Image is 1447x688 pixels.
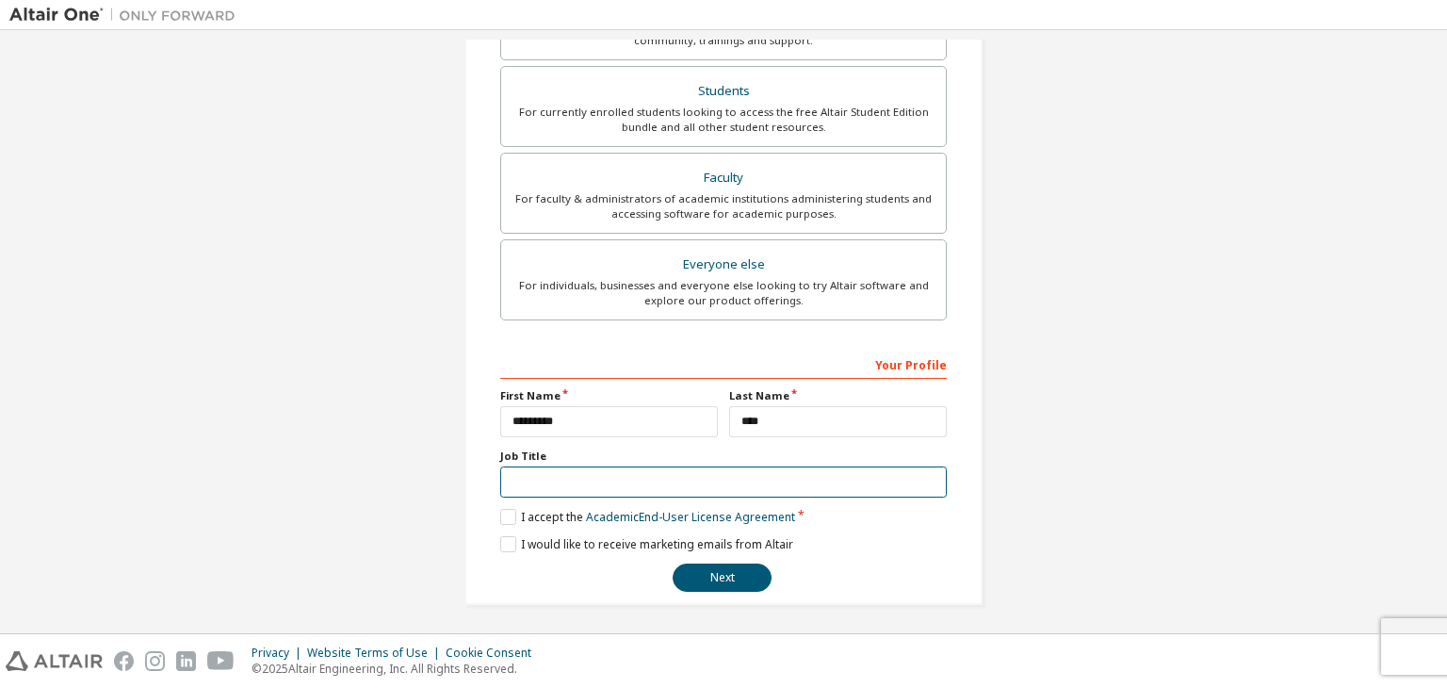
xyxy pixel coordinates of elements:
label: First Name [500,388,718,403]
p: © 2025 Altair Engineering, Inc. All Rights Reserved. [252,661,543,677]
label: I would like to receive marketing emails from Altair [500,536,793,552]
div: Everyone else [512,252,935,278]
div: Cookie Consent [446,646,543,661]
div: For faculty & administrators of academic institutions administering students and accessing softwa... [512,191,935,221]
div: For individuals, businesses and everyone else looking to try Altair software and explore our prod... [512,278,935,308]
div: Website Terms of Use [307,646,446,661]
div: Privacy [252,646,307,661]
img: instagram.svg [145,651,165,671]
div: Your Profile [500,349,947,379]
img: facebook.svg [114,651,134,671]
div: For currently enrolled students looking to access the free Altair Student Edition bundle and all ... [512,105,935,135]
label: I accept the [500,509,795,525]
label: Job Title [500,449,947,464]
label: Last Name [729,388,947,403]
div: Students [512,78,935,105]
img: altair_logo.svg [6,651,103,671]
div: Faculty [512,165,935,191]
img: Altair One [9,6,245,25]
button: Next [673,564,772,592]
a: Academic End-User License Agreement [586,509,795,525]
img: linkedin.svg [176,651,196,671]
img: youtube.svg [207,651,235,671]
